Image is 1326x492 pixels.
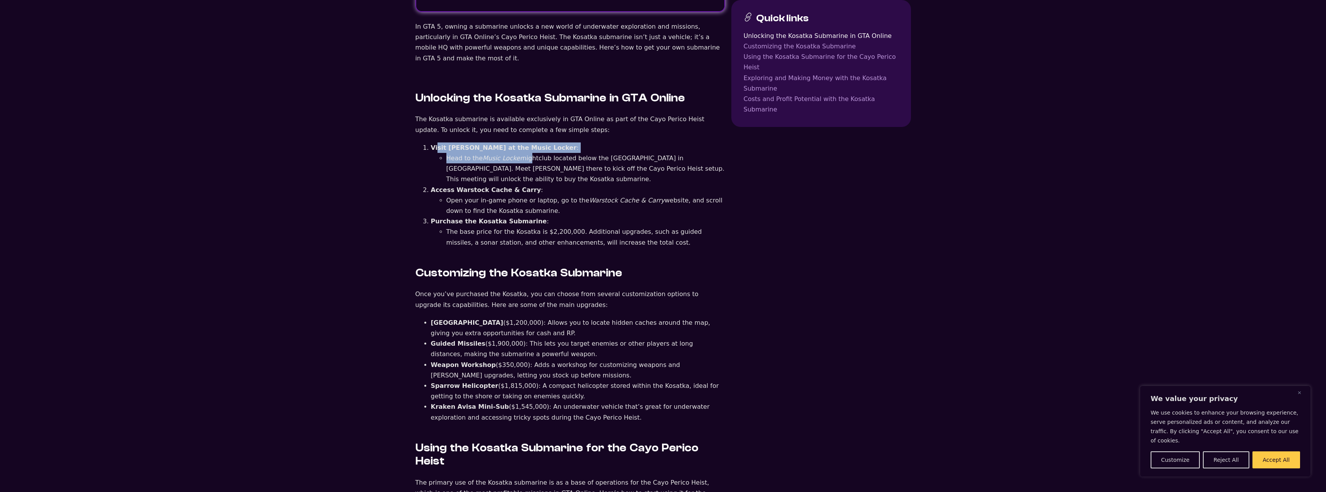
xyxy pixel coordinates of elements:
a: Using the Kosatka Submarine for the Cayo Perico Heist [744,51,899,72]
strong: Kraken Avisa Mini-Sub [431,403,509,410]
strong: [GEOGRAPHIC_DATA] [431,319,503,326]
a: Costs and Profit Potential with the Kosatka Submarine [744,94,899,115]
li: ($1,815,000): A compact helicopter stored within the Kosatka, ideal for getting to the shore or t... [431,381,725,401]
nav: Table of contents [744,31,899,115]
img: Close [1298,391,1301,394]
button: Customize [1151,451,1200,468]
p: Once you’ve purchased the Kosatka, you can choose from several customization options to upgrade i... [415,289,725,310]
strong: Guided Missiles [431,340,485,347]
li: ($350,000): Adds a workshop for customizing weapons and [PERSON_NAME] upgrades, letting you stock... [431,360,725,381]
em: Music Locker [483,154,523,162]
a: Customizing the Kosatka Submarine [744,41,899,51]
strong: Purchase the Kosatka Submarine [431,218,547,225]
span: In GTA 5, owning a submarine unlocks a new world of underwater exploration and missions, particul... [415,23,720,62]
strong: Weapon Workshop [431,361,496,369]
p: The Kosatka submarine is available exclusively in GTA Online as part of the Cayo Perico Heist upd... [415,114,725,135]
button: Reject All [1203,451,1249,468]
h2: Unlocking the Kosatka Submarine in GTA Online [415,91,725,105]
li: Head to the nightclub located below the [GEOGRAPHIC_DATA] in [GEOGRAPHIC_DATA]. Meet [PERSON_NAME... [446,153,725,185]
h2: Customizing the Kosatka Submarine [415,266,725,280]
em: Warstock Cache & Carry [589,197,664,204]
a: Unlocking the Kosatka Submarine in GTA Online [744,31,899,41]
p: We value your privacy [1151,394,1300,403]
strong: Sparrow Helicopter [431,382,498,389]
div: We value your privacy [1140,386,1311,477]
li: Open your in-game phone or laptop, go to the website, and scroll down to find the Kosatka submarine. [446,195,725,216]
li: : [431,142,725,185]
li: : [431,185,725,216]
button: Close [1298,388,1307,397]
li: : [431,216,725,248]
h3: Quick links [756,12,809,24]
strong: Visit [PERSON_NAME] at the Music Locker [431,144,577,151]
button: Accept All [1252,451,1300,468]
li: ($1,200,000): Allows you to locate hidden caches around the map, giving you extra opportunities f... [431,317,725,338]
li: ($1,545,000): An underwater vehicle that’s great for underwater exploration and accessing tricky ... [431,401,725,422]
a: Exploring and Making Money with the Kosatka Submarine [744,73,899,94]
li: The base price for the Kosatka is $2,200,000. Additional upgrades, such as guided missiles, a son... [446,226,725,247]
li: ($1,900,000): This lets you target enemies or other players at long distances, making the submari... [431,338,725,359]
h2: Using the Kosatka Submarine for the Cayo Perico Heist [415,441,725,468]
strong: Access Warstock Cache & Carry [431,186,541,194]
p: We use cookies to enhance your browsing experience, serve personalized ads or content, and analyz... [1151,408,1300,445]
